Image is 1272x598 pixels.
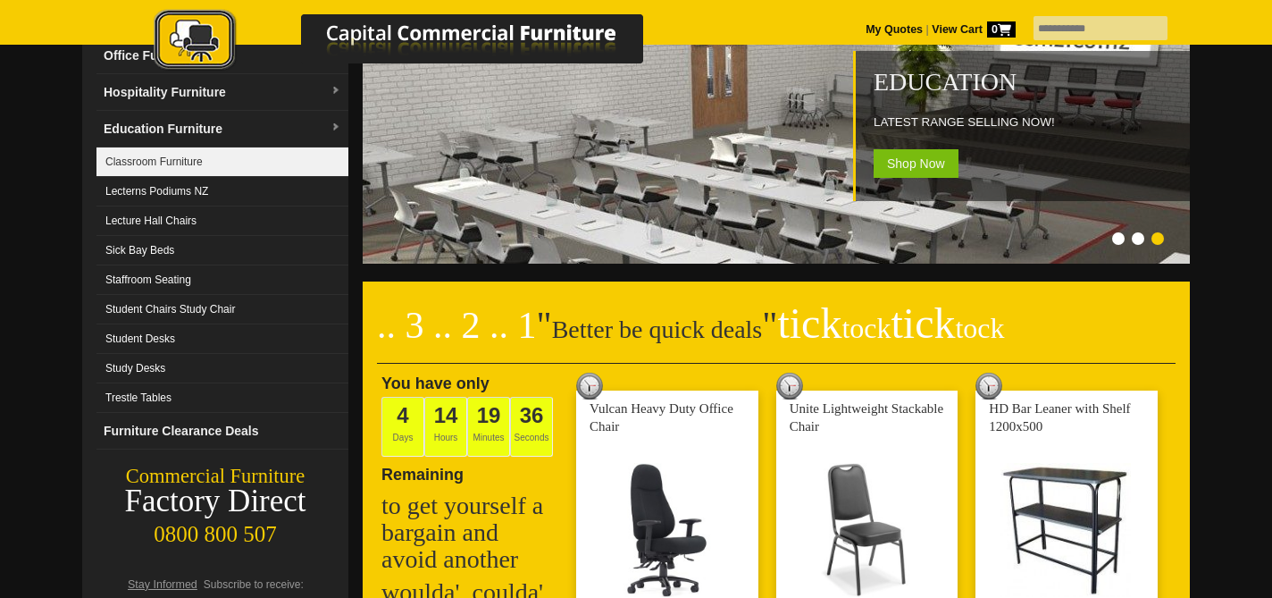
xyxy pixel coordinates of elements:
span: .. 3 .. 2 .. 1 [377,305,537,346]
a: Hospitality Furnituredropdown [96,74,348,111]
span: 14 [434,403,458,427]
span: Minutes [467,397,510,457]
a: View Cart0 [929,23,1016,36]
span: Seconds [510,397,553,457]
a: Study Desks [96,354,348,383]
img: tick tock deal clock [975,373,1002,400]
span: Remaining [381,459,464,484]
span: tick tick [777,299,1004,347]
strong: View Cart [932,23,1016,36]
a: Capital Commercial Furniture Logo [105,9,730,80]
span: " [762,305,1004,346]
span: You have only [381,375,490,392]
a: Student Chairs Study Chair [96,295,348,324]
img: tick tock deal clock [776,373,803,400]
h2: to get yourself a bargain and avoid another [381,493,560,573]
img: Capital Commercial Furniture Logo [105,9,730,74]
a: Education LATEST RANGE SELLING NOW! Shop Now [363,254,1193,266]
div: Commercial Furniture [82,464,348,489]
span: 0 [987,21,1016,38]
img: dropdown [331,86,341,97]
a: Lecture Hall Chairs [96,206,348,236]
span: tock [955,312,1004,344]
p: LATEST RANGE SELLING NOW! [874,114,1181,131]
li: Page dot 1 [1112,232,1125,245]
div: 0800 800 507 [82,513,348,547]
img: tick tock deal clock [576,373,603,400]
h2: Better be quick deals [377,310,1176,364]
span: tock [841,312,891,344]
a: Education Furnituredropdown [96,111,348,147]
a: Classroom Furniture [96,147,348,177]
span: 36 [520,403,544,427]
h2: Education [874,69,1181,96]
span: Hours [424,397,467,457]
span: Stay Informed [128,578,197,591]
li: Page dot 3 [1151,232,1164,245]
div: Factory Direct [82,489,348,514]
a: My Quotes [866,23,923,36]
span: Subscribe to receive: [204,578,304,591]
span: " [537,305,552,346]
li: Page dot 2 [1132,232,1144,245]
img: dropdown [331,122,341,133]
a: Office Furnituredropdown [96,38,348,74]
a: Trestle Tables [96,383,348,413]
a: Student Desks [96,324,348,354]
span: 19 [477,403,501,427]
a: Furniture Clearance Deals [96,413,348,450]
a: Staffroom Seating [96,265,348,295]
a: Lecterns Podiums NZ [96,177,348,206]
span: Shop Now [874,149,958,178]
span: Days [381,397,424,457]
a: Sick Bay Beds [96,236,348,265]
span: 4 [397,403,408,427]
